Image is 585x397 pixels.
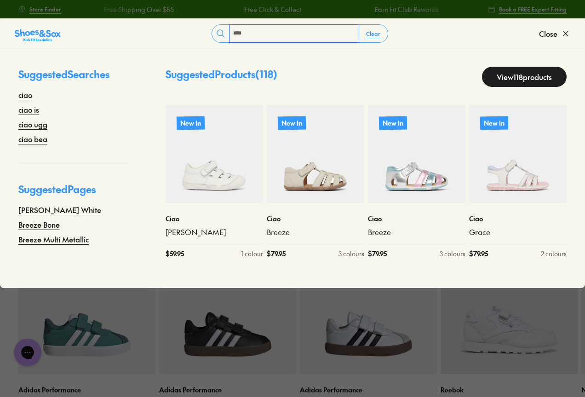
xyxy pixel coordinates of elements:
[267,249,286,259] span: $ 79.95
[18,133,47,144] a: ciao bea
[345,5,410,14] a: Earn Fit Club Rewards
[267,105,364,203] a: New In
[469,249,488,259] span: $ 79.95
[166,105,263,203] a: New In
[488,1,567,17] a: Book a FREE Expert Fitting
[15,26,61,41] a: Shoes &amp; Sox
[267,214,364,224] p: Ciao
[440,249,465,259] div: 3 colours
[469,105,567,203] a: New In
[379,116,407,130] p: New In
[18,104,39,115] a: ciao is
[278,116,306,130] p: New In
[18,234,89,245] a: Breeze Multi Metallic
[15,28,61,43] img: SNS_Logo_Responsive.svg
[469,214,567,224] p: Ciao
[480,116,508,130] p: New In
[29,5,61,13] span: Store Finder
[18,204,101,215] a: [PERSON_NAME] White
[216,5,273,14] a: Free Click & Collect
[166,67,277,87] p: Suggested Products
[18,219,60,230] a: Breeze Bone
[18,89,32,100] a: ciao
[359,25,388,42] button: Clear
[9,335,46,369] iframe: Gorgias live chat messenger
[255,67,277,81] span: ( 118 )
[368,214,465,224] p: Ciao
[18,67,129,89] p: Suggested Searches
[166,214,263,224] p: Ciao
[18,1,61,17] a: Store Finder
[75,5,145,14] a: Free Shipping Over $85
[368,249,387,259] span: $ 79.95
[539,28,557,39] span: Close
[177,116,205,130] p: New In
[300,385,437,395] p: Adidas Performance
[441,385,578,395] p: Reebok
[166,249,184,259] span: $ 59.95
[166,227,263,237] a: [PERSON_NAME]
[18,182,129,204] p: Suggested Pages
[469,227,567,237] a: Grace
[482,67,567,87] a: View118products
[499,5,567,13] span: Book a FREE Expert Fitting
[338,249,364,259] div: 3 colours
[18,119,47,130] a: ciao ugg
[241,249,263,259] div: 1 colour
[267,227,364,237] a: Breeze
[539,23,570,44] button: Close
[368,105,465,203] a: New In
[18,385,155,395] p: Adidas Performance
[541,249,567,259] div: 2 colours
[159,385,296,395] p: Adidas Performance
[368,227,465,237] a: Breeze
